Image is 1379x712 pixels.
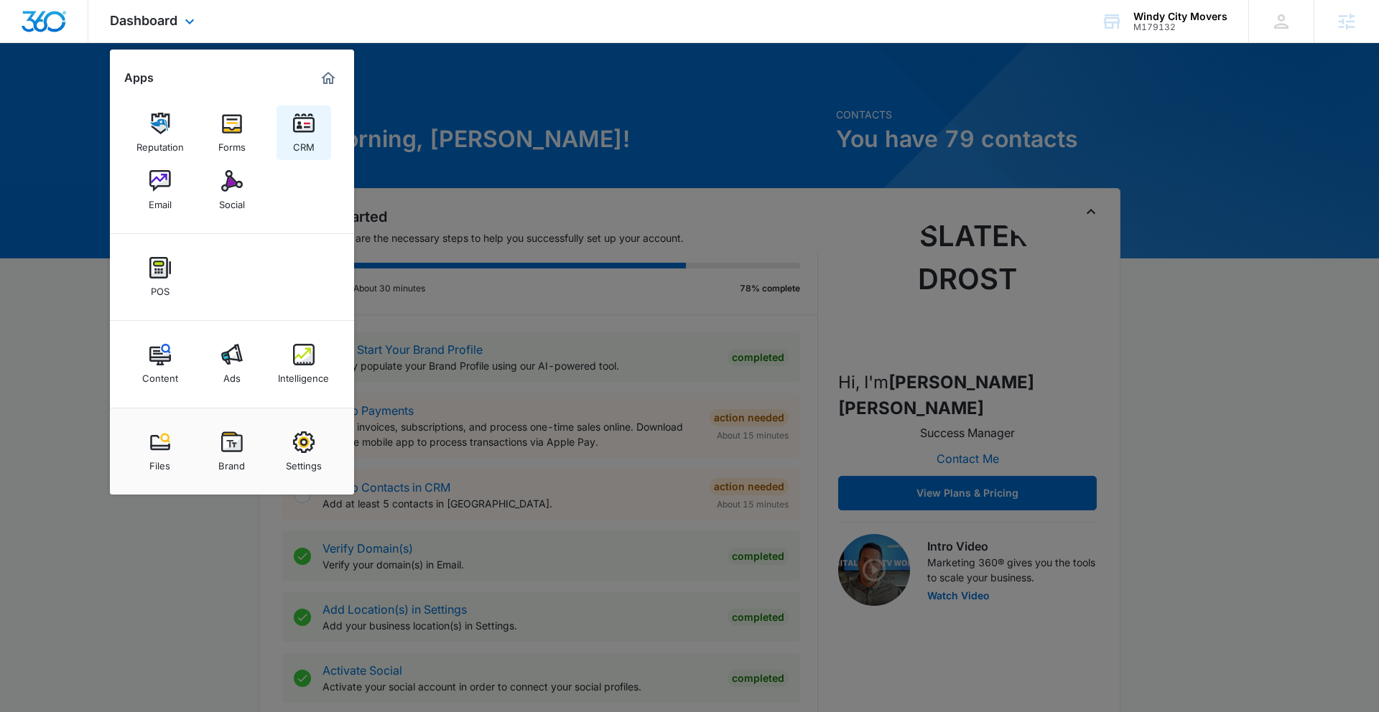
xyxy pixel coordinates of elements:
h2: Apps [124,71,154,85]
div: Keywords by Traffic [159,85,242,94]
div: Domain: [DOMAIN_NAME] [37,37,158,49]
img: website_grey.svg [23,37,34,49]
a: Content [133,337,187,391]
div: Social [219,192,245,210]
img: logo_orange.svg [23,23,34,34]
a: POS [133,250,187,304]
span: Dashboard [110,13,177,28]
img: tab_domain_overview_orange.svg [39,83,50,95]
div: Email [149,192,172,210]
a: Marketing 360® Dashboard [317,67,340,90]
div: Domain Overview [55,85,129,94]
div: POS [151,278,170,297]
a: Settings [277,424,331,479]
img: tab_keywords_by_traffic_grey.svg [143,83,154,95]
div: Content [142,365,178,384]
div: Ads [223,365,241,384]
a: Social [205,163,259,217]
a: CRM [277,106,331,160]
div: Forms [218,134,246,153]
a: Ads [205,337,259,391]
div: Settings [286,453,322,472]
div: account id [1133,22,1227,32]
a: Forms [205,106,259,160]
div: Reputation [136,134,184,153]
a: Email [133,163,187,217]
a: Brand [205,424,259,479]
a: Files [133,424,187,479]
div: v 4.0.25 [40,23,70,34]
a: Intelligence [277,337,331,391]
div: Intelligence [278,365,329,384]
div: account name [1133,11,1227,22]
a: Reputation [133,106,187,160]
div: CRM [293,134,315,153]
div: Brand [218,453,245,472]
div: Files [149,453,170,472]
